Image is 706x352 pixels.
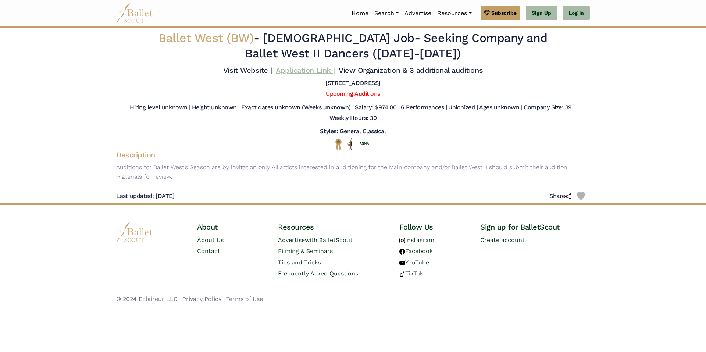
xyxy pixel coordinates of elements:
a: Instagram [399,237,434,243]
h5: Last updated: [DATE] [116,192,174,200]
a: About Us [197,237,224,243]
span: Subscribe [491,9,517,17]
a: Create account [480,237,525,243]
span: [DEMOGRAPHIC_DATA] Job [263,31,414,45]
img: Union [360,142,369,145]
h5: Exact dates unknown (Weeks unknown) | [241,104,353,111]
img: instagram logo [399,238,405,243]
a: Home [349,6,371,21]
a: Frequently Asked Questions [278,270,358,277]
img: facebook logo [399,249,405,255]
a: Advertise [402,6,434,21]
a: Advertisewith BalletScout [278,237,353,243]
h5: 6 Performances | [401,104,447,111]
span: Ballet West (BW) [158,31,254,45]
h5: Unionized | [448,104,478,111]
a: Application Link | [276,66,335,75]
h5: Ages unknown | [479,104,522,111]
span: with BalletScout [305,237,353,243]
a: Tips and Tricks [278,259,321,266]
img: National [334,138,343,150]
a: Facebook [399,248,433,255]
h5: Share [549,192,577,200]
h5: Company Size: 39 | [524,104,574,111]
h5: Height unknown | [192,104,240,111]
h4: Resources [278,222,388,232]
img: All [347,138,352,150]
a: Visit Website | [223,66,272,75]
a: TikTok [399,270,423,277]
img: Heart [577,192,585,200]
a: Upcoming Auditions [326,90,380,97]
img: tiktok logo [399,271,405,277]
h5: [STREET_ADDRESS] [325,79,380,87]
li: © 2024 Eclaireur LLC [116,294,178,304]
h4: Description [110,150,596,160]
img: gem.svg [484,9,490,17]
h4: Follow Us [399,222,468,232]
img: youtube logo [399,260,405,266]
h4: About [197,222,266,232]
a: Filming & Seminars [278,248,333,255]
a: View Organization & 3 additional auditions [339,66,483,75]
a: Subscribe [481,6,520,20]
h5: Hiring level unknown | [130,104,190,111]
a: Search [371,6,402,21]
p: Auditions for Ballet West’s Season are by invitation only All artists interested in auditioning f... [110,163,596,181]
a: YouTube [399,259,429,266]
a: Sign Up [526,6,557,21]
a: Resources [434,6,474,21]
h5: Weekly Hours: 30 [329,114,377,122]
img: logo [116,222,153,242]
h5: Styles: General Classical [320,128,386,135]
h2: - - Seeking Company and Ballet West II Dancers ([DATE]-[DATE]) [157,31,549,61]
h4: Sign up for BalletScout [480,222,590,232]
a: Terms of Use [226,295,263,302]
h5: Salary: $974.00 | [355,104,399,111]
a: Privacy Policy [182,295,221,302]
a: Log In [563,6,590,21]
a: Contact [197,248,220,255]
